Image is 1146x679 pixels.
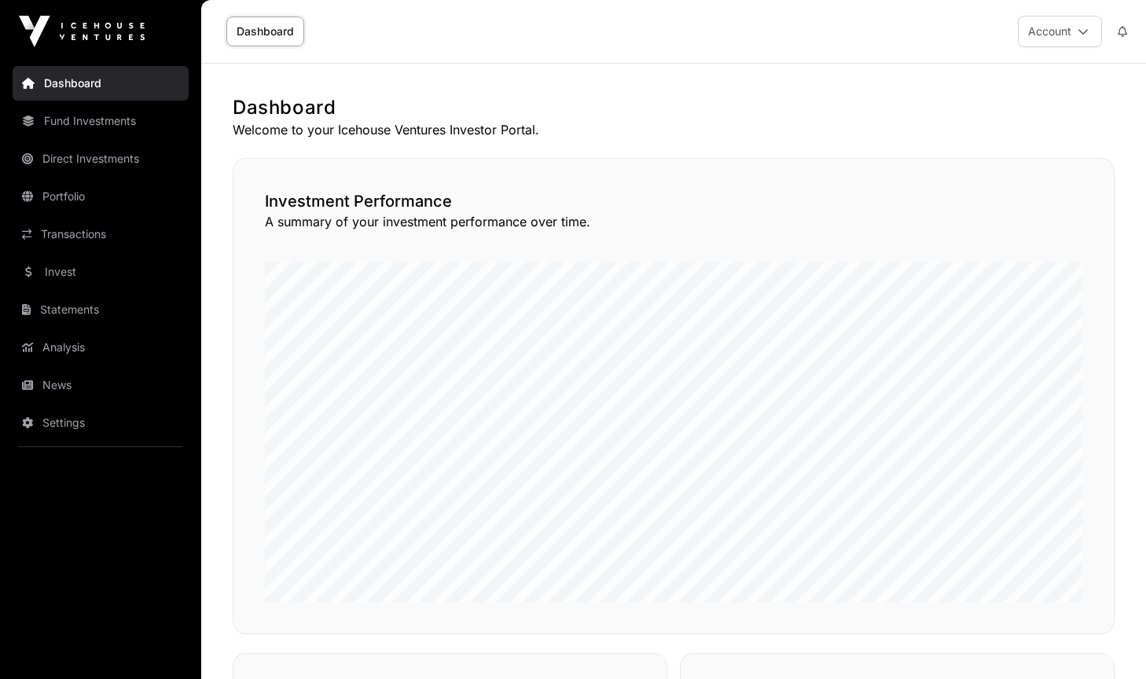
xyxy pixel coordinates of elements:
p: Welcome to your Icehouse Ventures Investor Portal. [233,120,1115,139]
a: Statements [13,292,189,327]
a: Fund Investments [13,104,189,138]
a: Dashboard [13,66,189,101]
a: Dashboard [226,17,304,46]
h1: Dashboard [233,95,1115,120]
h2: Investment Performance [265,190,1082,212]
img: Icehouse Ventures Logo [19,16,145,47]
a: Settings [13,406,189,440]
a: Invest [13,255,189,289]
button: Account [1018,16,1102,47]
a: Analysis [13,330,189,365]
p: A summary of your investment performance over time. [265,212,1082,231]
a: News [13,368,189,402]
a: Transactions [13,217,189,251]
a: Portfolio [13,179,189,214]
a: Direct Investments [13,141,189,176]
